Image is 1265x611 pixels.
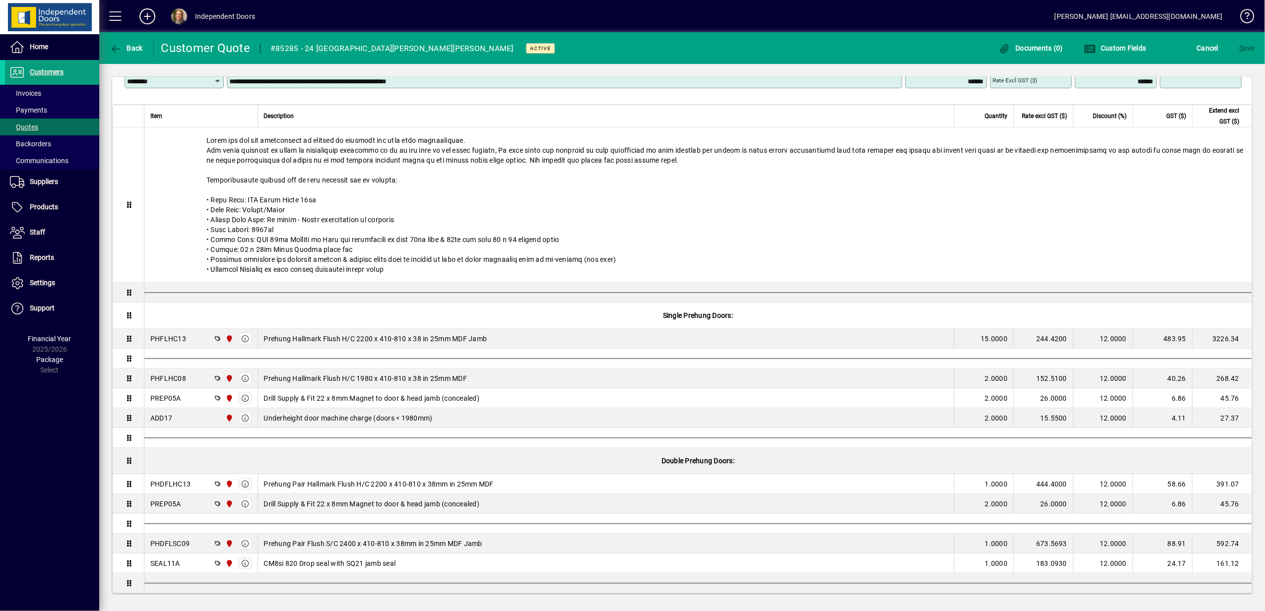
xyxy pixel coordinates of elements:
[985,393,1008,403] span: 2.0000
[1132,388,1192,408] td: 6.86
[144,127,1252,282] div: Lorem ips dol sit ametconsect ad elitsed do eiusmodt inc utla etdo magnaaliquae. Adm venia quisno...
[150,499,181,509] div: PREP05A
[264,499,480,509] span: Drill Supply & Fit 22 x 8mm Magnet to door & head jamb (concealed)
[30,228,45,236] span: Staff
[1192,534,1252,553] td: 592.74
[1073,553,1132,573] td: 12.0000
[1166,111,1186,122] span: GST ($)
[1192,408,1252,428] td: 27.37
[1020,393,1067,403] div: 26.0000
[5,296,99,321] a: Support
[1233,2,1253,34] a: Knowledge Base
[223,393,234,404] span: Christchurch
[223,558,234,569] span: Christchurch
[5,119,99,135] a: Quotes
[1132,534,1192,553] td: 88.91
[150,111,162,122] span: Item
[1132,474,1192,494] td: 58.66
[1239,44,1243,52] span: S
[985,499,1008,509] span: 2.0000
[144,303,1252,328] div: Single Prehung Doors:
[1081,39,1149,57] button: Custom Fields
[30,253,54,261] span: Reports
[5,271,99,296] a: Settings
[1020,373,1067,383] div: 152.5100
[30,203,58,211] span: Products
[1192,329,1252,349] td: 3226.34
[1020,499,1067,509] div: 26.0000
[1073,474,1132,494] td: 12.0000
[1093,111,1127,122] span: Discount (%)
[1192,553,1252,573] td: 161.12
[1073,368,1132,388] td: 12.0000
[1198,105,1239,127] span: Extend excl GST ($)
[5,195,99,220] a: Products
[264,111,294,122] span: Description
[1132,368,1192,388] td: 40.26
[1132,494,1192,514] td: 6.86
[223,498,234,509] span: Christchurch
[1192,494,1252,514] td: 45.76
[5,35,99,60] a: Home
[264,393,480,403] span: Drill Supply & Fit 22 x 8mm Magnet to door & head jamb (concealed)
[223,413,234,424] span: Christchurch
[223,373,234,384] span: Christchurch
[150,413,172,423] div: ADD17
[10,106,47,114] span: Payments
[150,479,191,489] div: PHDFLHC13
[1192,388,1252,408] td: 45.76
[985,558,1008,568] span: 1.0000
[163,7,195,25] button: Profile
[5,170,99,194] a: Suppliers
[1237,39,1257,57] button: Save
[36,356,63,364] span: Package
[1132,408,1192,428] td: 4.11
[150,393,181,403] div: PREP05A
[1020,479,1067,489] div: 444.4000
[264,334,487,344] span: Prehung Hallmark Flush H/C 2200 x 410-810 x 38 in 25mm MDF Jamb
[195,8,255,24] div: Independent Doors
[1073,329,1132,349] td: 12.0000
[1073,408,1132,428] td: 12.0000
[99,39,154,57] app-page-header-button: Back
[1020,558,1067,568] div: 183.0930
[985,479,1008,489] span: 1.0000
[1239,40,1255,56] span: ave
[1132,329,1192,349] td: 483.95
[530,45,551,52] span: Active
[999,44,1063,52] span: Documents (0)
[264,558,396,568] span: CM8si 820 Drop seal with SQ21 jamb seal
[985,539,1008,549] span: 1.0000
[270,41,514,57] div: #85285 - 24 [GEOGRAPHIC_DATA][PERSON_NAME][PERSON_NAME]
[110,44,143,52] span: Back
[1073,534,1132,553] td: 12.0000
[1073,388,1132,408] td: 12.0000
[264,373,467,383] span: Prehung Hallmark Flush H/C 1980 x 410-810 x 38 in 25mm MDF
[28,335,71,343] span: Financial Year
[30,178,58,185] span: Suppliers
[5,135,99,152] a: Backorders
[223,479,234,489] span: Christchurch
[5,152,99,169] a: Communications
[264,479,494,489] span: Prehung Pair Hallmark Flush H/C 2200 x 410-810 x 38mm in 25mm MDF
[1197,40,1219,56] span: Cancel
[985,413,1008,423] span: 2.0000
[5,245,99,270] a: Reports
[150,373,186,383] div: PHFLHC08
[223,333,234,344] span: Christchurch
[132,7,163,25] button: Add
[10,89,41,97] span: Invoices
[30,43,48,51] span: Home
[30,68,64,76] span: Customers
[161,40,251,56] div: Customer Quote
[985,373,1008,383] span: 2.0000
[981,334,1007,344] span: 15.0000
[1020,413,1067,423] div: 15.5500
[1020,539,1067,549] div: 673.5693
[1055,8,1223,24] div: [PERSON_NAME] [EMAIL_ADDRESS][DOMAIN_NAME]
[10,157,68,165] span: Communications
[5,85,99,102] a: Invoices
[107,39,145,57] button: Back
[1132,553,1192,573] td: 24.17
[996,39,1065,57] button: Documents (0)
